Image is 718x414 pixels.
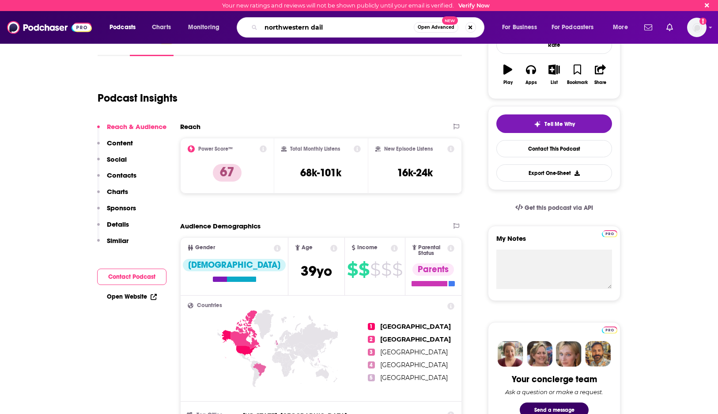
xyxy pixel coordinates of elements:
[98,36,117,56] a: About
[107,293,157,300] a: Open Website
[392,262,402,277] span: $
[107,122,166,131] p: Reach & Audience
[543,59,566,91] button: List
[496,36,612,54] div: Rate
[527,341,552,367] img: Barbara Profile
[566,59,589,91] button: Bookmark
[496,59,519,91] button: Play
[97,155,127,171] button: Social
[245,17,493,38] div: Search podcasts, credits, & more...
[368,336,375,343] span: 2
[414,22,458,33] button: Open AdvancedNew
[380,335,451,343] span: [GEOGRAPHIC_DATA]
[418,25,454,30] span: Open Advanced
[442,16,458,25] span: New
[412,263,454,276] div: Parents
[602,230,617,237] img: Podchaser Pro
[384,146,433,152] h2: New Episode Listens
[7,19,92,36] img: Podchaser - Follow, Share and Rate Podcasts
[594,80,606,85] div: Share
[602,229,617,237] a: Pro website
[552,21,594,34] span: For Podcasters
[519,59,542,91] button: Apps
[397,166,433,179] h3: 16k-24k
[496,164,612,182] button: Export One-Sheet
[97,204,136,220] button: Sponsors
[641,20,656,35] a: Show notifications dropdown
[503,80,513,85] div: Play
[380,323,451,330] span: [GEOGRAPHIC_DATA]
[107,139,133,147] p: Content
[567,80,588,85] div: Bookmark
[103,20,147,34] button: open menu
[602,325,617,334] a: Pro website
[418,245,446,256] span: Parental Status
[198,146,233,152] h2: Power Score™
[380,348,448,356] span: [GEOGRAPHIC_DATA]
[107,236,128,245] p: Similar
[585,341,611,367] img: Jon Profile
[496,20,548,34] button: open menu
[347,262,358,277] span: $
[97,236,128,253] button: Similar
[186,36,230,56] a: Episodes294
[357,245,378,251] span: Income
[146,20,176,34] a: Charts
[602,327,617,334] img: Podchaser Pro
[130,36,174,56] a: InsightsPodchaser Pro
[97,139,133,155] button: Content
[512,374,597,385] div: Your concierge team
[107,204,136,212] p: Sponsors
[97,187,128,204] button: Charts
[458,2,490,9] a: Verify Now
[699,18,707,25] svg: Email not verified
[687,18,707,37] button: Show profile menu
[496,234,612,250] label: My Notes
[368,323,375,330] span: 1
[380,374,448,382] span: [GEOGRAPHIC_DATA]
[607,20,639,34] button: open menu
[180,122,200,131] h2: Reach
[97,122,166,139] button: Reach & Audience
[261,20,414,34] input: Search podcasts, credits, & more...
[381,262,391,277] span: $
[496,140,612,157] a: Contact This Podcast
[195,245,215,251] span: Gender
[370,262,380,277] span: $
[301,262,332,280] span: 39 yo
[374,36,395,56] a: Similar
[107,187,128,196] p: Charts
[110,21,136,34] span: Podcasts
[556,341,582,367] img: Jules Profile
[551,80,558,85] div: List
[107,171,136,179] p: Contacts
[337,36,361,56] a: Lists11
[368,374,375,381] span: 5
[663,20,676,35] a: Show notifications dropdown
[380,361,448,369] span: [GEOGRAPHIC_DATA]
[525,80,537,85] div: Apps
[98,91,178,105] h1: Podcast Insights
[188,21,219,34] span: Monitoring
[525,204,593,212] span: Get this podcast via API
[152,21,171,34] span: Charts
[613,21,628,34] span: More
[107,155,127,163] p: Social
[213,164,242,182] p: 67
[290,36,325,56] a: Credits32
[290,146,340,152] h2: Total Monthly Listens
[368,361,375,368] span: 4
[182,20,231,34] button: open menu
[534,121,541,128] img: tell me why sparkle
[97,171,136,187] button: Contacts
[687,18,707,37] span: Logged in as mdye
[544,121,575,128] span: Tell Me Why
[546,20,607,34] button: open menu
[300,166,341,179] h3: 68k-101k
[508,197,600,219] a: Get this podcast via API
[496,114,612,133] button: tell me why sparkleTell Me Why
[242,36,277,56] a: Reviews1
[589,59,612,91] button: Share
[368,349,375,356] span: 3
